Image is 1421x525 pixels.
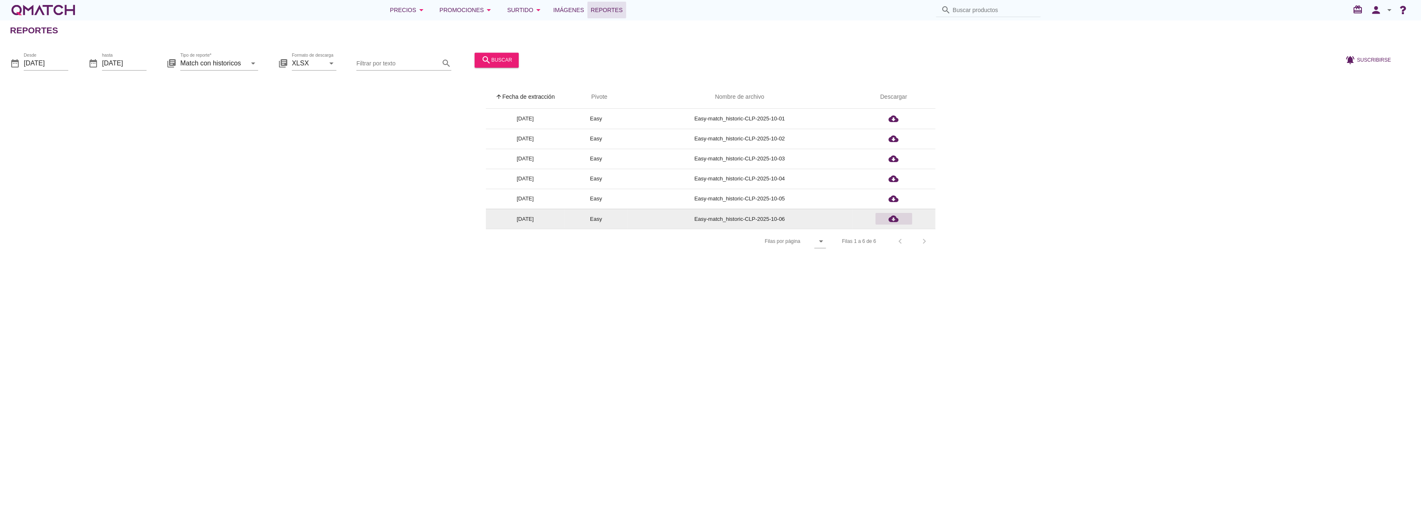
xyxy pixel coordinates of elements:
[565,85,627,109] th: Pivote: Not sorted. Activate to sort ascending.
[1384,5,1394,15] i: arrow_drop_down
[486,189,565,209] td: [DATE]
[356,57,440,70] input: Filtrar por texto
[248,58,258,68] i: arrow_drop_down
[565,129,627,149] td: Easy
[10,58,20,68] i: date_range
[953,3,1036,17] input: Buscar productos
[565,149,627,169] td: Easy
[852,85,936,109] th: Descargar: Not sorted.
[486,149,565,169] td: [DATE]
[816,236,826,246] i: arrow_drop_down
[440,5,494,15] div: Promociones
[486,169,565,189] td: [DATE]
[587,2,626,18] a: Reportes
[550,2,587,18] a: Imágenes
[889,134,899,144] i: cloud_download
[591,5,623,15] span: Reportes
[278,58,288,68] i: library_books
[481,55,512,65] div: buscar
[889,174,899,184] i: cloud_download
[416,5,426,15] i: arrow_drop_down
[24,57,68,70] input: Desde
[565,209,627,229] td: Easy
[627,85,852,109] th: Nombre de archivo: Not sorted.
[496,93,503,100] i: arrow_upward
[941,5,951,15] i: search
[484,5,494,15] i: arrow_drop_down
[533,5,543,15] i: arrow_drop_down
[889,194,899,204] i: cloud_download
[1346,55,1357,65] i: notifications_active
[889,214,899,224] i: cloud_download
[486,109,565,129] td: [DATE]
[481,55,491,65] i: search
[326,58,336,68] i: arrow_drop_down
[475,52,519,67] button: buscar
[486,209,565,229] td: [DATE]
[627,149,852,169] td: Easy-match_historic-CLP-2025-10-03
[441,58,451,68] i: search
[180,57,246,70] input: Tipo de reporte*
[1368,4,1384,16] i: person
[565,109,627,129] td: Easy
[507,5,543,15] div: Surtido
[565,189,627,209] td: Easy
[1339,52,1398,67] button: Suscribirse
[1357,56,1391,64] span: Suscribirse
[10,24,58,37] h2: Reportes
[383,2,433,18] button: Precios
[167,58,177,68] i: library_books
[627,129,852,149] td: Easy-match_historic-CLP-2025-10-02
[486,85,565,109] th: Fecha de extracción: Sorted ascending. Activate to sort descending.
[627,109,852,129] td: Easy-match_historic-CLP-2025-10-01
[842,237,876,245] div: Filas 1 a 6 de 6
[292,57,325,70] input: Formato de descarga
[500,2,550,18] button: Surtido
[889,154,899,164] i: cloud_download
[88,58,98,68] i: date_range
[565,169,627,189] td: Easy
[627,209,852,229] td: Easy-match_historic-CLP-2025-10-06
[486,129,565,149] td: [DATE]
[1353,5,1366,15] i: redeem
[433,2,501,18] button: Promociones
[553,5,584,15] span: Imágenes
[390,5,426,15] div: Precios
[102,57,147,70] input: hasta
[889,114,899,124] i: cloud_download
[10,2,77,18] a: white-qmatch-logo
[682,229,826,253] div: Filas por página
[627,169,852,189] td: Easy-match_historic-CLP-2025-10-04
[627,189,852,209] td: Easy-match_historic-CLP-2025-10-05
